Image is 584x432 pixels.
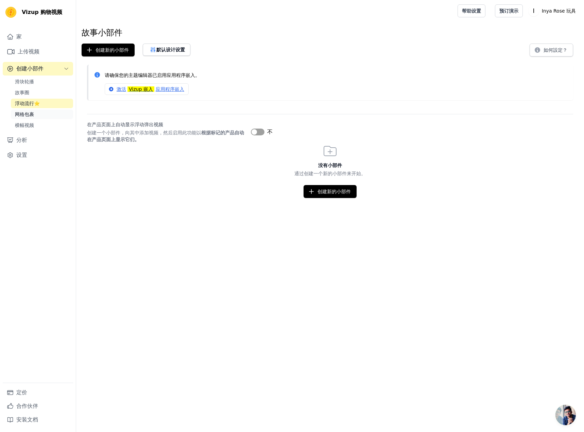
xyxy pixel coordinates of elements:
font: 预订演示 [499,8,518,14]
a: 分析 [3,133,73,147]
font: 故事小部件 [82,28,122,37]
a: 预订演示 [495,4,523,17]
font: 没有小部件 [318,163,342,168]
a: 设置 [3,148,73,162]
font: 不 [267,129,273,135]
font: 请确保您的主题编辑器已启用应用程序嵌入。 [105,72,200,78]
font: Inya Rose 玩具 [542,8,576,14]
font: 应用程序嵌入 [156,86,184,92]
button: 创建新的小部件 [304,185,357,198]
font: 横幅视频 [15,122,34,128]
font: 浮动流行⭐ [15,101,40,106]
font: 创建一个小部件，向其中添加视频，然后启用此功能以 [87,130,201,135]
font: 创建新的小部件 [317,189,351,194]
font: 根据标记的产品自动在产品页面上显示它们。 [87,130,244,142]
font: 定价 [16,389,27,396]
a: 安装文档 [3,413,73,427]
font: 帮助设置 [462,8,481,14]
a: 如何設定？ [530,48,573,55]
font: 设置 [16,152,27,158]
font: 在产品页面上自动显示浮动弹出视频 [87,122,163,127]
a: 合作伙伴 [3,399,73,413]
button: 创建小部件 [3,62,73,76]
button: 如何設定？ [530,44,573,56]
font: 故事圈 [15,90,29,95]
font: 创建小部件 [16,65,44,72]
a: 激活Vizup 嵌入应用程序嵌入 [105,83,189,95]
font: 分析 [16,137,27,143]
a: 浮动流行⭐ [11,99,73,108]
button: 创建新的小部件 [82,44,135,56]
a: 故事圈 [11,88,73,97]
font: 默认设计设置 [156,47,185,52]
div: 开放式聊天 [555,405,576,425]
font: 激活 [117,86,126,92]
font: Vizup 嵌入 [129,86,153,92]
a: 滑块轮播 [11,77,73,86]
font: 安装文档 [16,416,38,423]
font: Vizup 购物视频 [22,9,62,15]
a: 横幅视频 [11,120,73,130]
button: 不 [251,128,273,136]
font: 合作伙伴 [16,403,38,409]
font: 上传视频 [18,48,39,55]
font: 滑块轮播 [15,79,34,84]
a: 家 [3,30,73,44]
font: 网格包裹 [15,112,34,117]
a: 帮助设置 [458,4,485,17]
font: 家 [16,33,22,40]
img: Vizup [5,7,16,18]
font: 创建新的小部件 [96,47,129,53]
a: 上传视频 [3,45,73,59]
text: I [533,7,534,14]
font: 如何設定？ [544,47,567,53]
button: I Inya Rose 玩具 [528,5,579,17]
a: 定价 [3,386,73,399]
font: 通过创建一个新的小部件来开始。 [294,171,366,176]
a: 网格包裹 [11,110,73,119]
button: 默认设计设置 [143,44,190,56]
